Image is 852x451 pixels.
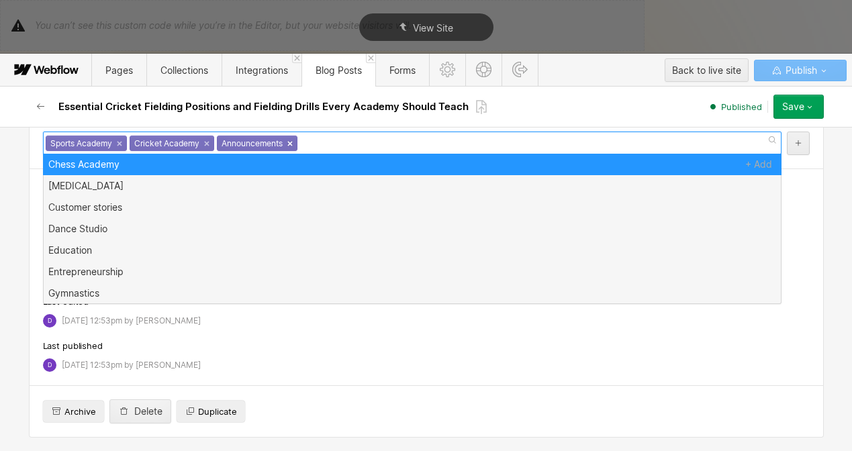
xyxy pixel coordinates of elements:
a: × [117,141,122,146]
div: Customer stories [43,197,782,218]
div: Announcements [217,136,297,151]
span: Pages [105,64,133,76]
span: Duplicate [198,405,237,417]
h2: Essential Cricket Fielding Positions and Fielding Drills Every Academy Should Teach [58,100,469,113]
div: Save [782,101,804,112]
a: Close 'Blog Posts' tab [366,54,375,63]
span: Archive [64,405,96,417]
button: Save [773,95,824,119]
div: [DATE] 12:53pm by [PERSON_NAME] [62,316,201,325]
div: [DATE] 12:53pm by [PERSON_NAME] [62,360,201,370]
div: Education [43,240,782,261]
button: Publish [754,60,847,81]
div: [MEDICAL_DATA] [43,175,782,197]
a: Close 'Integrations' tab [292,54,301,63]
div: Delete [134,406,162,417]
button: Duplicate [177,401,245,422]
div: Cricket Academy [130,136,214,151]
span: Blog Posts [316,64,362,76]
span: Forms [389,64,416,76]
button: Delete [109,399,171,423]
a: × [287,141,293,146]
div: Back to live site [672,60,741,81]
span: Published [721,101,762,113]
div: Sports Academy [46,136,127,151]
span: Last published [43,340,103,352]
div: Chess Academy [43,154,782,175]
span: Publish [783,60,817,81]
div: Dance Studio [43,218,782,240]
button: Archive [43,401,104,422]
span: Collections [160,64,208,76]
div: Gymnastics [43,283,782,304]
span: Integrations [236,64,288,76]
a: × [204,141,209,146]
span: View Site [413,22,453,34]
div: Entrepreneurship [43,261,782,283]
button: Back to live site [665,58,749,82]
